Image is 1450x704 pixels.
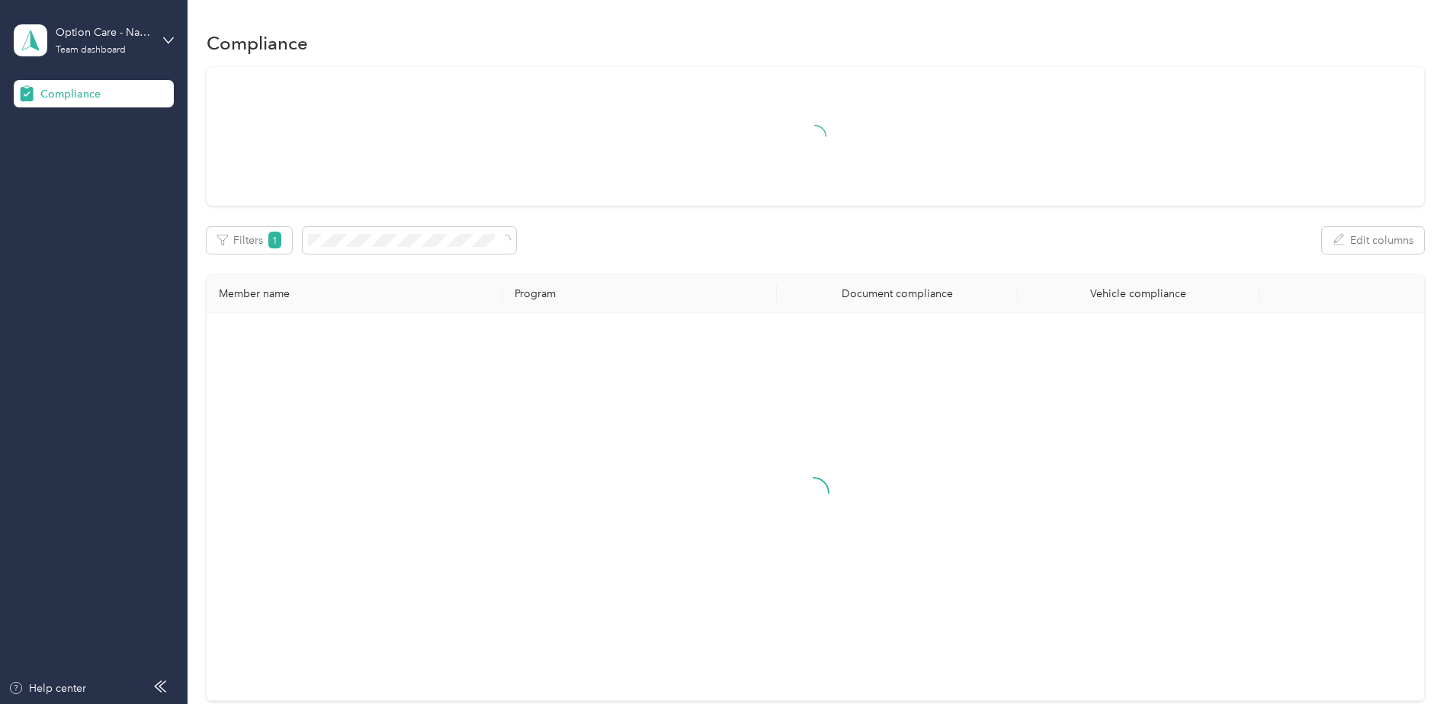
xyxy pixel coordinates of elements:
button: Filters1 [207,227,293,254]
iframe: Everlance-gr Chat Button Frame [1365,619,1450,704]
div: Option Care - Naven Health [56,24,151,40]
h1: Compliance [207,35,308,51]
div: Vehicle compliance [1030,287,1246,300]
div: Document compliance [789,287,1006,300]
button: Help center [8,680,86,696]
button: Edit columns [1322,227,1424,254]
div: Team dashboard [56,46,126,55]
th: Program [502,275,777,313]
th: Member name [207,275,502,313]
span: Compliance [40,86,101,102]
span: 1 [268,232,282,248]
